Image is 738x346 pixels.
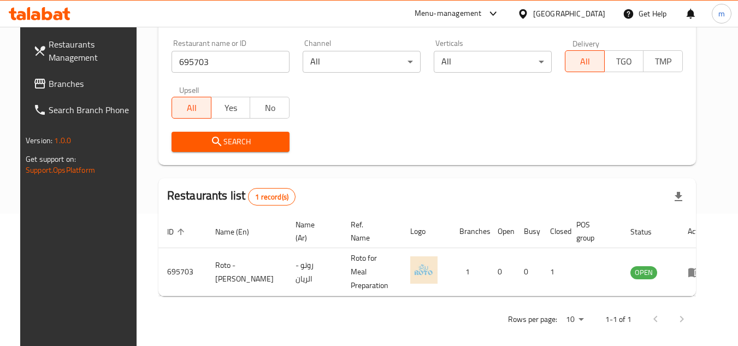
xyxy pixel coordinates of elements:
a: Restaurants Management [25,31,144,71]
span: Version: [26,133,52,148]
div: All [434,51,552,73]
div: Menu-management [415,7,482,20]
span: Yes [216,100,246,116]
label: Upsell [179,86,199,93]
td: 0 [489,248,515,296]
td: 1 [451,248,489,296]
span: Name (Ar) [296,218,329,244]
td: 695703 [158,248,206,296]
th: Logo [402,215,451,248]
span: All [176,100,207,116]
span: Get support on: [26,152,76,166]
input: Search for restaurant name or ID.. [172,51,290,73]
span: Search [180,135,281,149]
div: Menu [688,266,708,279]
td: Roto - [PERSON_NAME] [206,248,287,296]
span: 1 record(s) [249,192,295,202]
th: Open [489,215,515,248]
button: No [250,97,290,119]
span: Name (En) [215,225,263,238]
p: Rows per page: [508,313,557,326]
td: 0 [515,248,541,296]
span: TGO [609,54,640,69]
div: All [303,51,421,73]
a: Search Branch Phone [25,97,144,123]
span: Status [630,225,666,238]
th: Closed [541,215,568,248]
button: TMP [643,50,683,72]
span: Branches [49,77,135,90]
button: All [172,97,211,119]
div: [GEOGRAPHIC_DATA] [533,8,605,20]
span: All [570,54,600,69]
a: Branches [25,71,144,97]
h2: Restaurant search [172,13,683,30]
div: Rows per page: [562,312,588,328]
span: No [255,100,285,116]
a: Support.OpsPlatform [26,163,95,177]
span: OPEN [630,266,657,279]
span: Restaurants Management [49,38,135,64]
span: TMP [648,54,678,69]
table: enhanced table [158,215,717,296]
p: 1-1 of 1 [605,313,631,326]
button: TGO [604,50,644,72]
button: All [565,50,605,72]
span: Ref. Name [351,218,388,244]
img: Roto - Al Rayyan [410,256,438,284]
span: POS group [576,218,609,244]
div: Total records count [248,188,296,206]
td: Roto for Meal Preparation [342,248,402,296]
th: Branches [451,215,489,248]
span: Search Branch Phone [49,103,135,116]
button: Search [172,132,290,152]
span: m [718,8,725,20]
label: Delivery [572,39,600,47]
td: 1 [541,248,568,296]
h2: Restaurants list [167,187,296,206]
th: Action [679,215,717,248]
span: ID [167,225,188,238]
span: 1.0.0 [54,133,71,148]
div: Export file [665,184,692,210]
button: Yes [211,97,251,119]
td: روتو - الريان [287,248,342,296]
th: Busy [515,215,541,248]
